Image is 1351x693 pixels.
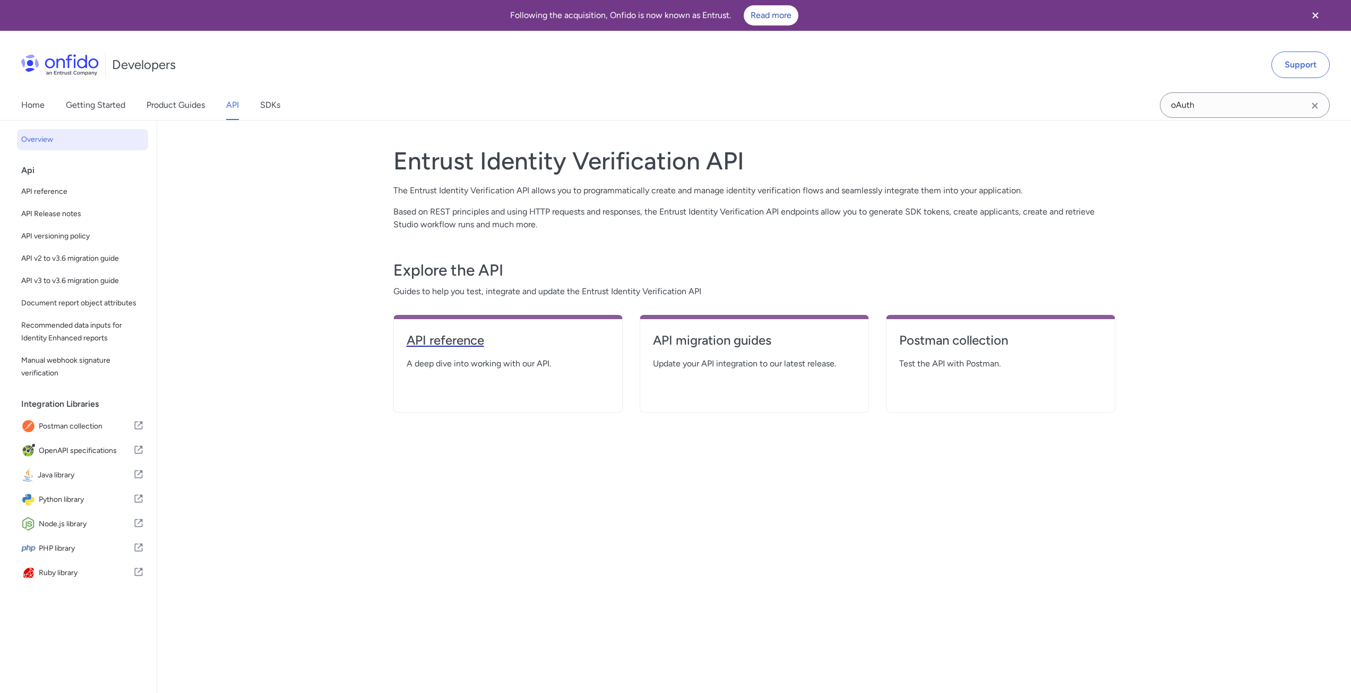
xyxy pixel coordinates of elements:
span: A deep dive into working with our API. [407,357,609,370]
span: Guides to help you test, integrate and update the Entrust Identity Verification API [393,285,1115,298]
svg: Clear search field button [1309,99,1321,112]
a: IconNode.js libraryNode.js library [17,512,148,536]
h4: API reference [407,332,609,349]
span: API v3 to v3.6 migration guide [21,275,144,287]
a: API Release notes [17,203,148,225]
h1: Developers [112,56,176,73]
span: PHP library [39,541,133,556]
a: Getting Started [66,90,125,120]
button: Close banner [1296,2,1335,29]
a: IconJava libraryJava library [17,464,148,487]
h4: Postman collection [899,332,1102,349]
img: IconNode.js library [21,517,39,532]
span: Java library [38,468,133,483]
p: Based on REST principles and using HTTP requests and responses, the Entrust Identity Verification... [393,206,1115,231]
a: API migration guides [653,332,856,357]
img: IconOpenAPI specifications [21,443,39,458]
a: Postman collection [899,332,1102,357]
a: API reference [17,181,148,202]
h4: API migration guides [653,332,856,349]
span: OpenAPI specifications [39,443,133,458]
img: IconJava library [21,468,38,483]
a: API [226,90,239,120]
img: Onfido Logo [21,54,99,75]
span: Node.js library [39,517,133,532]
p: The Entrust Identity Verification API allows you to programmatically create and manage identity v... [393,184,1115,197]
a: Document report object attributes [17,293,148,314]
a: API v2 to v3.6 migration guide [17,248,148,269]
span: API v2 to v3.6 migration guide [21,252,144,265]
span: Ruby library [39,566,133,580]
a: Manual webhook signature verification [17,350,148,384]
img: IconRuby library [21,566,39,580]
input: Onfido search input field [1160,92,1330,118]
h1: Entrust Identity Verification API [393,146,1115,176]
span: Python library [39,492,133,507]
a: IconPython libraryPython library [17,488,148,511]
div: Integration Libraries [21,393,152,415]
a: IconPHP libraryPHP library [17,537,148,560]
span: Update your API integration to our latest release. [653,357,856,370]
span: Postman collection [39,419,133,434]
a: IconOpenAPI specificationsOpenAPI specifications [17,439,148,463]
span: API versioning policy [21,230,144,243]
span: Manual webhook signature verification [21,354,144,380]
a: Home [21,90,45,120]
a: Recommended data inputs for Identity Enhanced reports [17,315,148,349]
span: API reference [21,185,144,198]
a: API versioning policy [17,226,148,247]
div: Api [21,160,152,181]
a: Overview [17,129,148,150]
a: Read more [744,5,798,25]
img: IconPython library [21,492,39,507]
span: Recommended data inputs for Identity Enhanced reports [21,319,144,345]
a: API reference [407,332,609,357]
h3: Explore the API [393,260,1115,281]
a: Support [1271,52,1330,78]
div: Following the acquisition, Onfido is now known as Entrust. [13,5,1296,25]
a: SDKs [260,90,280,120]
svg: Close banner [1309,9,1322,22]
span: Test the API with Postman. [899,357,1102,370]
a: IconPostman collectionPostman collection [17,415,148,438]
a: API v3 to v3.6 migration guide [17,270,148,292]
a: IconRuby libraryRuby library [17,561,148,585]
span: Overview [21,133,144,146]
img: IconPHP library [21,541,39,556]
a: Product Guides [147,90,205,120]
span: Document report object attributes [21,297,144,310]
span: API Release notes [21,208,144,220]
img: IconPostman collection [21,419,39,434]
